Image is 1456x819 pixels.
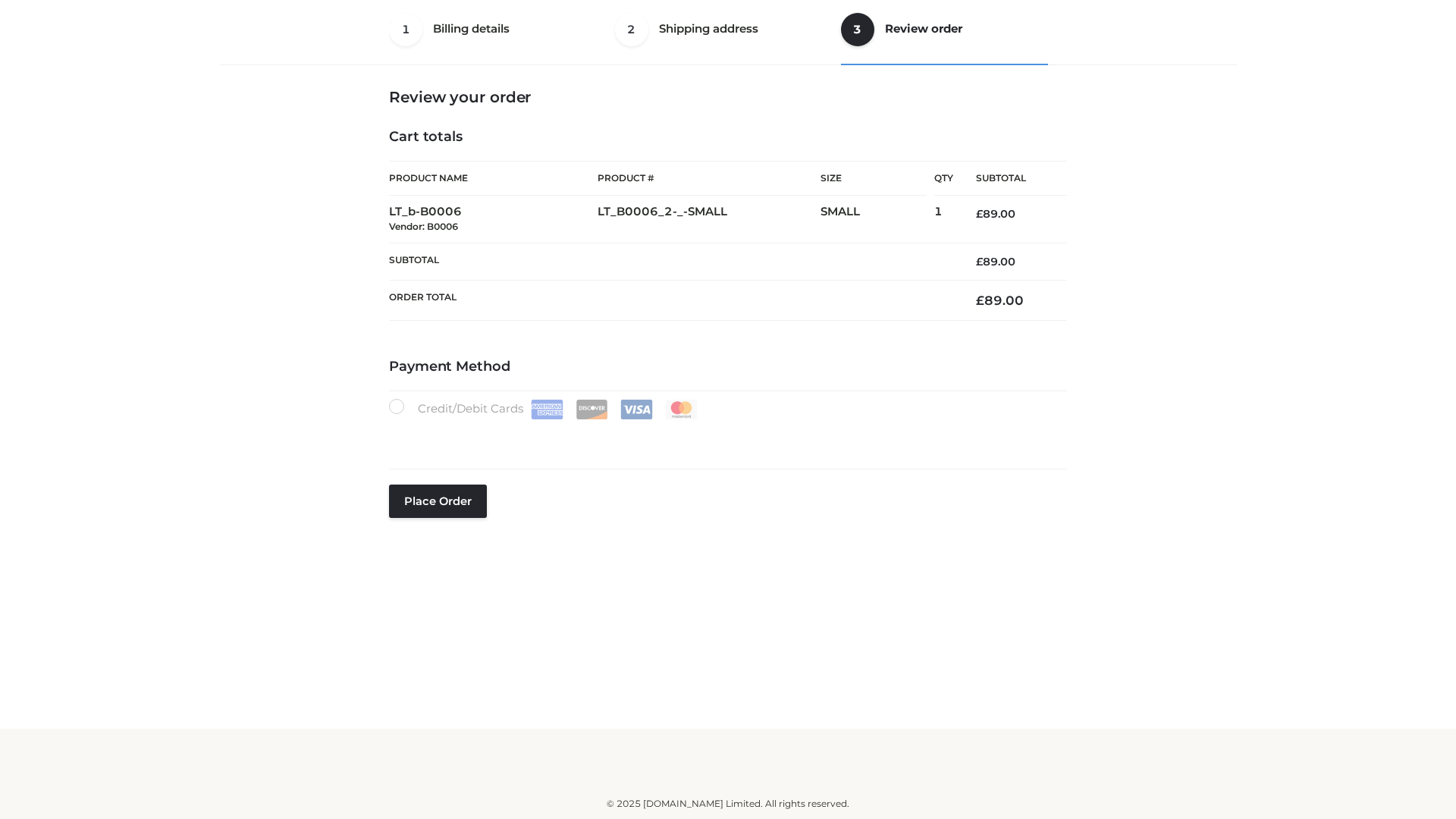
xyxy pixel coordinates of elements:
[389,359,1067,375] h4: Payment Method
[398,426,1058,443] iframe: Secure card payment input frame
[598,196,821,243] td: LT_B0006_2-_-SMALL
[389,399,699,419] label: Credit/Debit Cards
[976,293,1024,308] bdi: 89.00
[934,196,953,243] td: 1
[576,400,608,419] img: Discover
[821,162,927,196] th: Size
[976,293,984,308] span: £
[976,207,983,221] span: £
[389,88,1067,106] h3: Review your order
[976,207,1015,221] bdi: 89.00
[953,162,1067,196] th: Subtotal
[821,196,934,243] td: SMALL
[389,221,458,232] small: Vendor: B0006
[531,400,563,419] img: Amex
[934,161,953,196] th: Qty
[389,485,487,518] button: Place order
[665,400,698,419] img: Mastercard
[389,281,953,321] th: Order Total
[598,161,821,196] th: Product #
[389,196,598,243] td: LT_b-B0006
[976,255,1015,268] bdi: 89.00
[976,255,983,268] span: £
[620,400,653,419] img: Visa
[389,161,598,196] th: Product Name
[389,129,1067,146] h4: Cart totals
[225,796,1231,811] div: © 2025 [DOMAIN_NAME] Limited. All rights reserved.
[389,243,953,280] th: Subtotal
